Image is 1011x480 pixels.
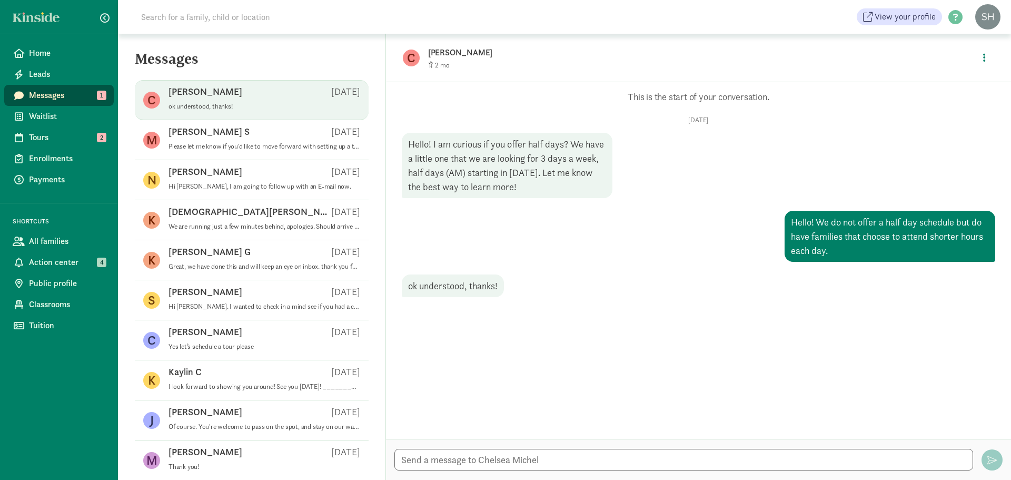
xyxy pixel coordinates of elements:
a: Action center 4 [4,252,114,273]
p: Hi [PERSON_NAME]. I wanted to check in a mind see if you had a chance to look over our infant pos... [168,302,360,311]
p: [DATE] [331,326,360,338]
span: Tuition [29,319,105,332]
span: Enrollments [29,152,105,165]
p: Great, we have done this and will keep an eye on inbox. thank you for your help [168,262,360,271]
div: Hello! We do not offer a half day schedule but do have families that choose to attend shorter hou... [785,211,995,262]
span: Public profile [29,277,105,290]
p: Of course. You're welcome to pass on the spot, and stay on our waitlist. [168,423,360,431]
div: ok understood, thanks! [402,275,504,297]
p: [DATE] [331,406,360,418]
p: [DATE] [331,366,360,378]
p: Yes let’s schedule a tour please [168,342,360,351]
p: [PERSON_NAME] [428,45,760,60]
p: [DATE] [331,125,360,138]
span: 2 [97,133,106,142]
figure: J [143,412,160,429]
p: Thank you! [168,463,360,471]
p: [PERSON_NAME] G [168,246,251,258]
figure: K [143,252,160,269]
figure: M [143,132,160,149]
p: [DATE] [331,246,360,258]
p: Hi [PERSON_NAME], I am going to follow up with an E-mail now. [168,182,360,191]
p: [DATE] [331,286,360,298]
span: Payments [29,173,105,186]
a: Enrollments [4,148,114,169]
figure: N [143,172,160,189]
p: [DATE] [331,205,360,218]
a: Leads [4,64,114,85]
a: Public profile [4,273,114,294]
a: Payments [4,169,114,190]
p: ok understood, thanks! [168,102,360,111]
p: Please let me know if you'd like to move forward with setting up a tour. I am available M-F from ... [168,142,360,151]
a: All families [4,231,114,252]
span: Action center [29,256,105,269]
p: [DATE] [331,85,360,98]
p: [PERSON_NAME] [168,406,242,418]
a: Tours 2 [4,127,114,148]
a: Classrooms [4,294,114,315]
span: Home [29,47,105,60]
a: Home [4,43,114,64]
span: View your profile [875,11,936,23]
p: I look forward to showing you around! See you [DATE]! ________________________________ From: Kins... [168,383,360,391]
span: Leads [29,68,105,81]
span: Messages [29,89,105,102]
figure: M [143,452,160,469]
p: [PERSON_NAME] [168,165,242,178]
figure: S [143,292,160,309]
figure: C [143,332,160,349]
span: 4 [97,258,106,267]
p: [DATE] [331,446,360,458]
p: Kaylin C [168,366,202,378]
p: [PERSON_NAME] S [168,125,250,138]
p: This is the start of your conversation. [402,91,995,103]
p: [DATE] [331,165,360,178]
span: Classrooms [29,298,105,311]
p: [PERSON_NAME] [168,286,242,298]
figure: K [143,212,160,229]
p: [DEMOGRAPHIC_DATA][PERSON_NAME] [168,205,331,218]
a: Tuition [4,315,114,336]
a: Messages 1 [4,85,114,106]
span: Tours [29,131,105,144]
span: 2 [435,61,450,70]
p: [DATE] [402,116,995,124]
a: View your profile [857,8,942,25]
p: [PERSON_NAME] [168,326,242,338]
figure: C [403,50,420,66]
h5: Messages [118,51,385,76]
span: All families [29,235,105,248]
p: [PERSON_NAME] [168,85,242,98]
figure: C [143,92,160,109]
span: 1 [97,91,106,100]
input: Search for a family, child or location [135,6,430,27]
a: Waitlist [4,106,114,127]
p: We are running just a few minutes behind, apologies. Should arrive within 10 minutes. [168,222,360,231]
p: [PERSON_NAME] [168,446,242,458]
div: Hello! I am curious if you offer half days? We have a little one that we are looking for 3 days a... [402,133,612,198]
figure: K [143,372,160,389]
span: Waitlist [29,110,105,123]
